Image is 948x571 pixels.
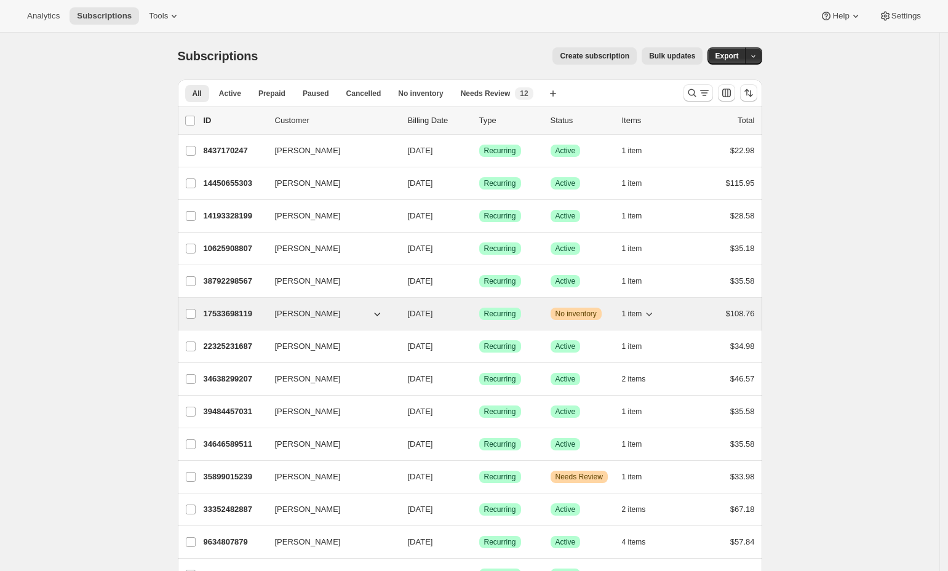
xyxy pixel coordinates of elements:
button: [PERSON_NAME] [268,532,391,552]
span: Active [556,178,576,188]
button: [PERSON_NAME] [268,369,391,389]
span: [PERSON_NAME] [275,275,341,287]
button: [PERSON_NAME] [268,174,391,193]
button: [PERSON_NAME] [268,337,391,356]
span: Recurring [484,439,516,449]
span: [PERSON_NAME] [275,308,341,320]
span: Recurring [484,211,516,221]
span: [DATE] [408,146,433,155]
span: 1 item [622,341,642,351]
button: [PERSON_NAME] [268,500,391,519]
button: [PERSON_NAME] [268,434,391,454]
span: Active [556,244,576,254]
button: [PERSON_NAME] [268,239,391,258]
p: 14450655303 [204,177,265,190]
button: [PERSON_NAME] [268,141,391,161]
span: [DATE] [408,341,433,351]
div: 34646589511[PERSON_NAME][DATE]SuccessRecurringSuccessActive1 item$35.58 [204,436,755,453]
span: [PERSON_NAME] [275,242,341,255]
div: 34638299207[PERSON_NAME][DATE]SuccessRecurringSuccessActive2 items$46.57 [204,370,755,388]
span: Active [556,505,576,514]
span: Recurring [484,146,516,156]
button: Create new view [543,85,563,102]
span: Active [556,276,576,286]
span: Subscriptions [77,11,132,21]
span: 1 item [622,407,642,417]
p: 17533698119 [204,308,265,320]
span: [DATE] [408,472,433,481]
span: Active [556,341,576,351]
button: 2 items [622,501,659,518]
button: [PERSON_NAME] [268,304,391,324]
span: Recurring [484,309,516,319]
span: $35.58 [730,407,755,416]
span: Recurring [484,537,516,547]
button: Sort the results [740,84,757,102]
div: 22325231687[PERSON_NAME][DATE]SuccessRecurringSuccessActive1 item$34.98 [204,338,755,355]
div: 10625908807[PERSON_NAME][DATE]SuccessRecurringSuccessActive1 item$35.18 [204,240,755,257]
span: 1 item [622,211,642,221]
span: Active [556,374,576,384]
button: Help [813,7,869,25]
span: [DATE] [408,407,433,416]
span: [PERSON_NAME] [275,536,341,548]
p: 10625908807 [204,242,265,255]
span: 1 item [622,472,642,482]
div: 33352482887[PERSON_NAME][DATE]SuccessRecurringSuccessActive2 items$67.18 [204,501,755,518]
div: Items [622,114,683,127]
button: 1 item [622,403,656,420]
p: 33352482887 [204,503,265,516]
span: No inventory [556,309,597,319]
span: Prepaid [258,89,285,98]
span: [DATE] [408,537,433,546]
p: 14193328199 [204,210,265,222]
span: $33.98 [730,472,755,481]
p: 8437170247 [204,145,265,157]
span: No inventory [398,89,443,98]
button: Analytics [20,7,67,25]
p: Status [551,114,612,127]
div: 9634807879[PERSON_NAME][DATE]SuccessRecurringSuccessActive4 items$57.84 [204,533,755,551]
p: 38792298567 [204,275,265,287]
span: Active [556,211,576,221]
span: $22.98 [730,146,755,155]
button: Tools [141,7,188,25]
span: Needs Review [461,89,511,98]
div: IDCustomerBilling DateTypeStatusItemsTotal [204,114,755,127]
span: 1 item [622,178,642,188]
button: 1 item [622,175,656,192]
button: [PERSON_NAME] [268,402,391,421]
span: 2 items [622,505,646,514]
span: 1 item [622,146,642,156]
button: Subscriptions [70,7,139,25]
span: [DATE] [408,178,433,188]
span: Recurring [484,472,516,482]
button: 1 item [622,305,656,322]
span: [PERSON_NAME] [275,145,341,157]
div: 38792298567[PERSON_NAME][DATE]SuccessRecurringSuccessActive1 item$35.58 [204,273,755,290]
span: [DATE] [408,276,433,285]
button: Customize table column order and visibility [718,84,735,102]
div: Type [479,114,541,127]
span: Tools [149,11,168,21]
button: [PERSON_NAME] [268,467,391,487]
button: 4 items [622,533,659,551]
span: Active [219,89,241,98]
span: [PERSON_NAME] [275,177,341,190]
span: Active [556,407,576,417]
span: [PERSON_NAME] [275,340,341,353]
span: Active [556,439,576,449]
span: All [193,89,202,98]
span: Bulk updates [649,51,695,61]
span: Recurring [484,341,516,351]
span: Settings [891,11,921,21]
button: 1 item [622,142,656,159]
span: Export [715,51,738,61]
span: 1 item [622,244,642,254]
span: Active [556,146,576,156]
span: Recurring [484,407,516,417]
span: $57.84 [730,537,755,546]
div: 17533698119[PERSON_NAME][DATE]SuccessRecurringWarningNo inventory1 item$108.76 [204,305,755,322]
div: 14450655303[PERSON_NAME][DATE]SuccessRecurringSuccessActive1 item$115.95 [204,175,755,192]
button: Settings [872,7,928,25]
